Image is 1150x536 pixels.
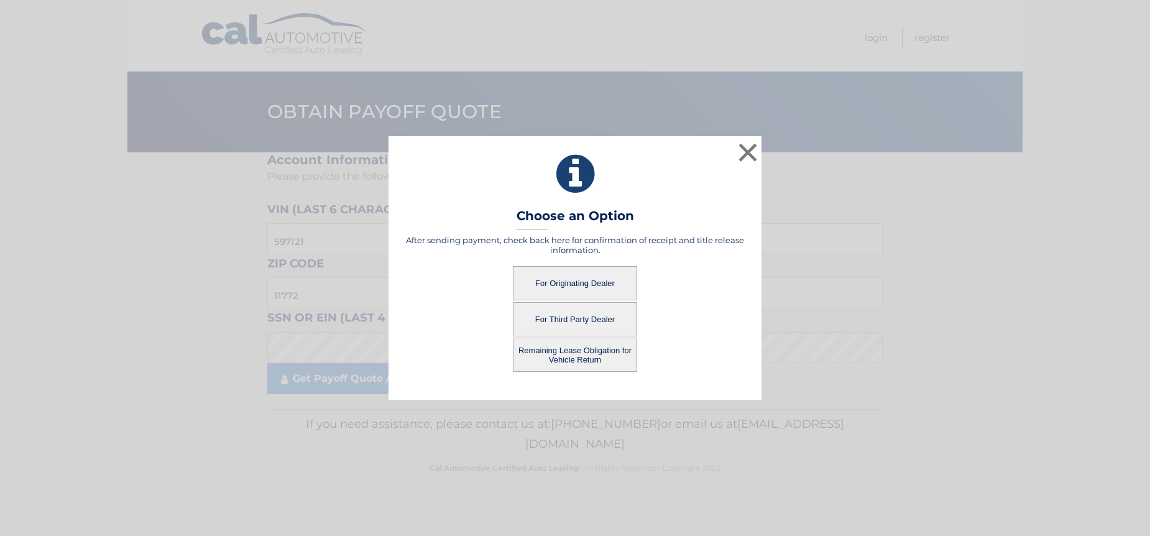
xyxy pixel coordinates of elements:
[513,302,637,336] button: For Third Party Dealer
[513,266,637,300] button: For Originating Dealer
[404,235,746,255] h5: After sending payment, check back here for confirmation of receipt and title release information.
[735,140,760,165] button: ×
[513,338,637,372] button: Remaining Lease Obligation for Vehicle Return
[517,208,634,230] h3: Choose an Option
